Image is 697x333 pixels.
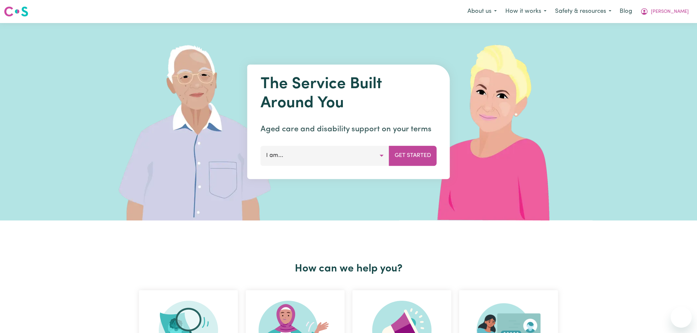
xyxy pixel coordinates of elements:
[501,5,551,18] button: How it works
[261,75,437,113] h1: The Service Built Around You
[135,263,562,275] h2: How can we help you?
[4,4,28,19] a: Careseekers logo
[4,6,28,17] img: Careseekers logo
[389,146,437,166] button: Get Started
[261,146,389,166] button: I am...
[651,8,689,15] span: [PERSON_NAME]
[261,123,437,135] p: Aged care and disability support on your terms
[463,5,501,18] button: About us
[551,5,616,18] button: Safety & resources
[636,5,693,18] button: My Account
[671,307,692,328] iframe: Button to launch messaging window
[616,4,636,19] a: Blog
